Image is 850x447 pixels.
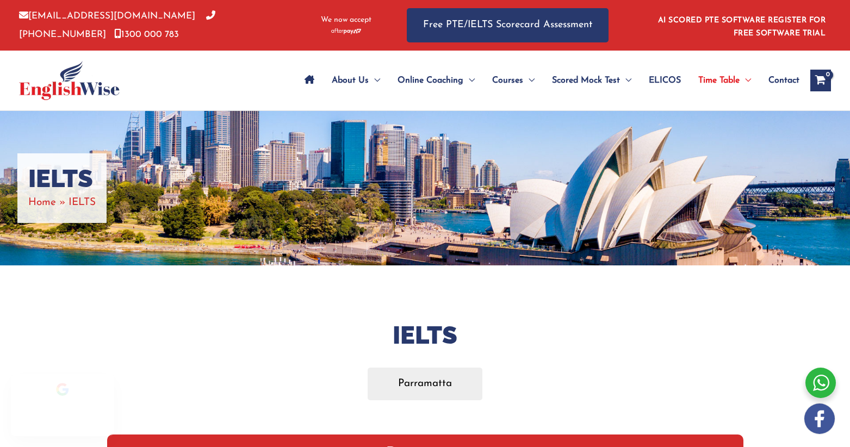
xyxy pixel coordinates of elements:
span: IELTS [69,197,96,208]
a: ELICOS [640,61,690,100]
span: Menu Toggle [463,61,475,100]
a: Scored Mock TestMenu Toggle [543,61,640,100]
a: Time TableMenu Toggle [690,61,760,100]
a: [EMAIL_ADDRESS][DOMAIN_NAME] [19,11,195,21]
span: Courses [492,61,523,100]
a: View Shopping Cart, empty [810,70,831,91]
a: CoursesMenu Toggle [483,61,543,100]
a: Parramatta [368,368,482,400]
h2: Ielts [107,320,743,352]
nav: Site Navigation: Main Menu [296,61,799,100]
span: Online Coaching [398,61,463,100]
span: Scored Mock Test [552,61,620,100]
nav: Breadcrumbs [28,194,96,212]
a: Home [28,197,56,208]
span: ELICOS [649,61,681,100]
span: Contact [768,61,799,100]
span: Menu Toggle [369,61,380,100]
a: Online CoachingMenu Toggle [389,61,483,100]
span: Time Table [698,61,740,100]
img: Afterpay-Logo [331,28,361,34]
img: white-facebook.png [804,403,835,434]
a: About UsMenu Toggle [323,61,389,100]
span: We now accept [321,15,371,26]
span: About Us [332,61,369,100]
a: [PHONE_NUMBER] [19,11,215,39]
aside: Header Widget 1 [652,8,831,43]
span: Menu Toggle [620,61,631,100]
a: AI SCORED PTE SOFTWARE REGISTER FOR FREE SOFTWARE TRIAL [658,16,826,38]
span: Menu Toggle [740,61,751,100]
a: Free PTE/IELTS Scorecard Assessment [407,8,609,42]
span: Menu Toggle [523,61,535,100]
img: cropped-ew-logo [19,61,120,100]
a: Contact [760,61,799,100]
a: 1300 000 783 [114,30,179,39]
h1: IELTS [28,164,96,194]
